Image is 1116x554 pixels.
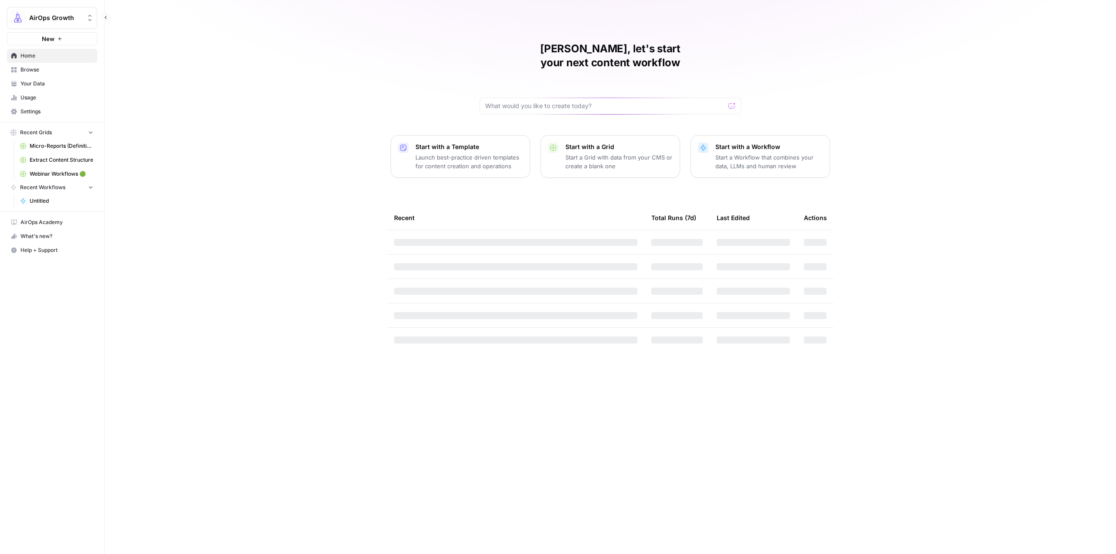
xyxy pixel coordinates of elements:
[30,156,93,164] span: Extract Content Structure
[7,215,97,229] a: AirOps Academy
[10,10,26,26] img: AirOps Growth Logo
[30,170,93,178] span: Webinar Workflows 🟢
[7,49,97,63] a: Home
[691,135,830,178] button: Start with a WorkflowStart a Workflow that combines your data, LLMs and human review
[804,206,827,230] div: Actions
[7,243,97,257] button: Help + Support
[16,139,97,153] a: Micro-Reports (Definitions)
[7,91,97,105] a: Usage
[7,230,97,243] div: What's new?
[565,143,673,151] p: Start with a Grid
[391,135,530,178] button: Start with a TemplateLaunch best-practice driven templates for content creation and operations
[20,80,93,88] span: Your Data
[717,206,750,230] div: Last Edited
[7,229,97,243] button: What's new?
[20,94,93,102] span: Usage
[715,143,823,151] p: Start with a Workflow
[7,105,97,119] a: Settings
[20,66,93,74] span: Browse
[20,108,93,116] span: Settings
[415,153,523,170] p: Launch best-practice driven templates for content creation and operations
[7,32,97,45] button: New
[7,63,97,77] a: Browse
[485,102,725,110] input: What would you like to create today?
[42,34,54,43] span: New
[480,42,741,70] h1: [PERSON_NAME], let's start your next content workflow
[7,7,97,29] button: Workspace: AirOps Growth
[30,197,93,205] span: Untitled
[29,14,82,22] span: AirOps Growth
[651,206,696,230] div: Total Runs (7d)
[20,129,52,136] span: Recent Grids
[16,153,97,167] a: Extract Content Structure
[715,153,823,170] p: Start a Workflow that combines your data, LLMs and human review
[7,77,97,91] a: Your Data
[20,218,93,226] span: AirOps Academy
[7,126,97,139] button: Recent Grids
[20,184,65,191] span: Recent Workflows
[7,181,97,194] button: Recent Workflows
[16,167,97,181] a: Webinar Workflows 🟢
[30,142,93,150] span: Micro-Reports (Definitions)
[20,246,93,254] span: Help + Support
[541,135,680,178] button: Start with a GridStart a Grid with data from your CMS or create a blank one
[415,143,523,151] p: Start with a Template
[565,153,673,170] p: Start a Grid with data from your CMS or create a blank one
[20,52,93,60] span: Home
[394,206,637,230] div: Recent
[16,194,97,208] a: Untitled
